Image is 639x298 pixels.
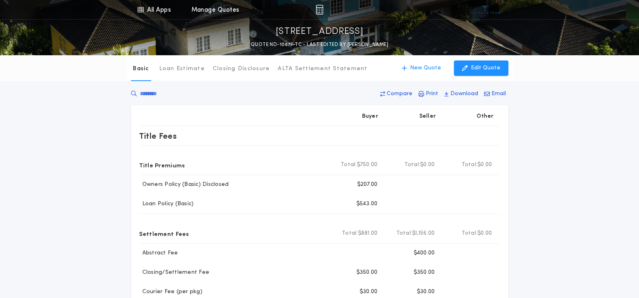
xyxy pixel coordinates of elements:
[378,87,415,101] button: Compare
[442,87,481,101] button: Download
[426,90,438,98] p: Print
[278,65,367,73] p: ALTA Settlement Statement
[139,227,189,240] p: Settlement Fees
[491,90,506,98] p: Email
[462,229,478,238] b: Total:
[450,90,478,98] p: Download
[360,288,378,296] p: $30.00
[357,181,378,189] p: $207.00
[404,161,420,169] b: Total:
[482,87,508,101] button: Email
[412,229,435,238] span: $1,156.00
[139,181,229,189] p: Owners Policy (Basic) Disclosed
[416,87,441,101] button: Print
[394,60,449,76] button: New Quote
[414,269,435,277] p: $350.00
[159,65,205,73] p: Loan Estimate
[139,249,178,257] p: Abstract Fee
[417,288,435,296] p: $30.00
[139,200,194,208] p: Loan Policy (Basic)
[362,113,378,121] p: Buyer
[139,158,185,171] p: Title Premiums
[454,60,508,76] button: Edit Quote
[358,229,378,238] span: $881.00
[410,64,441,72] p: New Quote
[341,161,357,169] b: Total:
[387,90,412,98] p: Compare
[414,249,435,257] p: $400.00
[356,200,378,208] p: $543.00
[477,161,492,169] span: $0.00
[462,161,478,169] b: Total:
[419,113,436,121] p: Seller
[356,269,378,277] p: $350.00
[477,113,493,121] p: Other
[477,229,492,238] span: $0.00
[470,6,500,14] img: vs-icon
[139,288,202,296] p: Courier Fee (per pkg)
[251,41,388,49] p: QUOTE ND-10677-TC - LAST EDITED BY [PERSON_NAME]
[139,129,177,142] p: Title Fees
[276,25,364,38] p: [STREET_ADDRESS]
[471,64,500,72] p: Edit Quote
[357,161,378,169] span: $750.00
[316,5,323,15] img: img
[213,65,270,73] p: Closing Disclosure
[420,161,435,169] span: $0.00
[139,269,210,277] p: Closing/Settlement Fee
[133,65,149,73] p: Basic
[396,229,412,238] b: Total:
[342,229,358,238] b: Total:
